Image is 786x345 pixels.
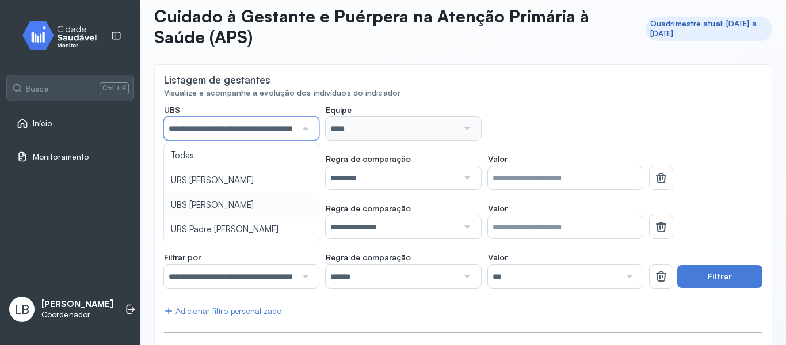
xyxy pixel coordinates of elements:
[488,203,508,214] span: Valor
[41,310,113,320] p: Coordenador
[326,105,352,115] span: Equipe
[164,306,281,316] div: Adicionar filtro personalizado
[33,119,52,128] span: Início
[17,151,124,162] a: Monitoramento
[488,252,508,263] span: Valor
[164,74,270,86] div: Listagem de gestantes
[326,154,411,164] span: Regra de comparação
[164,217,319,242] li: UBS Padre [PERSON_NAME]
[164,252,201,263] span: Filtrar por
[164,168,319,193] li: UBS [PERSON_NAME]
[12,18,116,52] img: monitor.svg
[25,84,49,94] span: Busca
[326,203,411,214] span: Regra de comparação
[164,105,180,115] span: UBS
[326,252,411,263] span: Regra de comparação
[17,117,124,129] a: Início
[488,154,508,164] span: Valor
[100,82,129,94] span: Ctrl + K
[14,302,29,317] span: LB
[154,6,636,48] p: Cuidado à Gestante e Puérpera na Atenção Primária à Saúde (APS)
[164,193,319,218] li: UBS [PERSON_NAME]
[164,143,319,168] li: Todas
[650,19,768,39] div: Quadrimestre atual: [DATE] a [DATE]
[33,152,89,162] span: Monitoramento
[164,88,762,98] div: Visualize e acompanhe a evolução dos indivíduos do indicador
[41,299,113,310] p: [PERSON_NAME]
[677,265,762,288] button: Filtrar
